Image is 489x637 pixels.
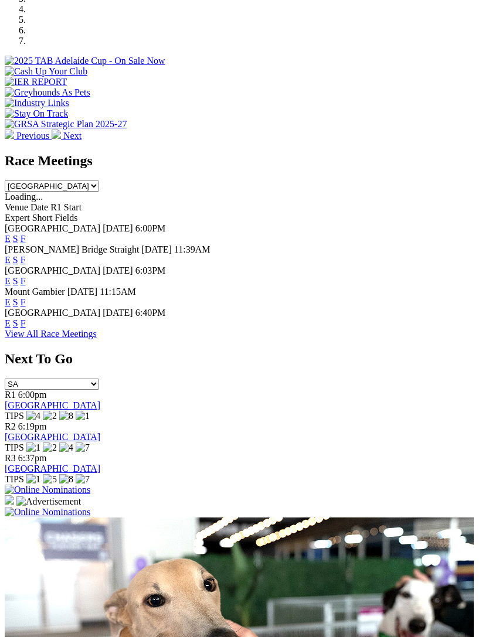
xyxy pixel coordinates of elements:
[5,507,90,517] img: Online Nominations
[52,130,61,139] img: chevron-right-pager-white.svg
[13,276,18,286] a: S
[13,234,18,244] a: S
[5,287,65,297] span: Mount Gambier
[5,77,67,87] img: IER REPORT
[30,202,48,212] span: Date
[13,255,18,265] a: S
[103,308,133,318] span: [DATE]
[141,244,172,254] span: [DATE]
[103,223,133,233] span: [DATE]
[21,276,26,286] a: F
[18,453,47,463] span: 6:37pm
[5,56,165,66] img: 2025 TAB Adelaide Cup - On Sale Now
[21,318,26,328] a: F
[76,411,90,421] img: 1
[5,432,100,442] a: [GEOGRAPHIC_DATA]
[21,297,26,307] a: F
[5,223,100,233] span: [GEOGRAPHIC_DATA]
[5,474,24,484] span: TIPS
[5,297,11,307] a: E
[5,276,11,286] a: E
[21,234,26,244] a: F
[5,202,28,212] span: Venue
[135,308,166,318] span: 6:40PM
[76,474,90,485] img: 7
[67,287,98,297] span: [DATE]
[26,474,40,485] img: 1
[26,411,40,421] img: 4
[5,265,100,275] span: [GEOGRAPHIC_DATA]
[59,474,73,485] img: 8
[5,390,16,400] span: R1
[52,131,81,141] a: Next
[5,351,484,367] h2: Next To Go
[13,297,18,307] a: S
[135,223,166,233] span: 6:00PM
[5,485,90,495] img: Online Nominations
[5,153,484,169] h2: Race Meetings
[5,98,69,108] img: Industry Links
[135,265,166,275] span: 6:03PM
[174,244,210,254] span: 11:39AM
[43,442,57,453] img: 2
[100,287,136,297] span: 11:15AM
[16,131,49,141] span: Previous
[103,265,133,275] span: [DATE]
[5,119,127,130] img: GRSA Strategic Plan 2025-27
[21,255,26,265] a: F
[5,131,52,141] a: Previous
[13,318,18,328] a: S
[5,495,14,505] img: 15187_Greyhounds_GreysPlayCentral_Resize_SA_WebsiteBanner_300x115_2025.jpg
[55,213,77,223] span: Fields
[76,442,90,453] img: 7
[5,400,100,410] a: [GEOGRAPHIC_DATA]
[5,329,97,339] a: View All Race Meetings
[5,213,30,223] span: Expert
[5,442,24,452] span: TIPS
[59,442,73,453] img: 4
[5,234,11,244] a: E
[5,255,11,265] a: E
[43,474,57,485] img: 5
[50,202,81,212] span: R1 Start
[5,108,68,119] img: Stay On Track
[5,318,11,328] a: E
[5,308,100,318] span: [GEOGRAPHIC_DATA]
[26,442,40,453] img: 1
[16,496,81,507] img: Advertisement
[5,411,24,421] span: TIPS
[5,421,16,431] span: R2
[5,87,90,98] img: Greyhounds As Pets
[18,421,47,431] span: 6:19pm
[5,130,14,139] img: chevron-left-pager-white.svg
[5,66,87,77] img: Cash Up Your Club
[5,453,16,463] span: R3
[5,244,139,254] span: [PERSON_NAME] Bridge Straight
[63,131,81,141] span: Next
[59,411,73,421] img: 8
[18,390,47,400] span: 6:00pm
[5,464,100,474] a: [GEOGRAPHIC_DATA]
[43,411,57,421] img: 2
[5,192,43,202] span: Loading...
[32,213,53,223] span: Short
